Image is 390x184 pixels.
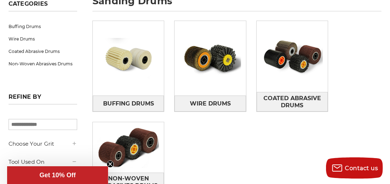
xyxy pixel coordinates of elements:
a: Wire Drums [9,33,77,45]
span: Coated Abrasive Drums [257,92,327,112]
a: Buffing Drums [9,20,77,33]
span: Wire Drums [190,98,231,110]
img: Non-Woven Abrasives Drums [93,122,164,172]
a: Coated Abrasive Drums [9,45,77,58]
a: Coated Abrasive Drums [257,92,328,112]
h5: Choose Your Grit [9,140,77,148]
img: Buffing Drums [93,33,164,83]
span: Get 10% Off [39,172,76,179]
h5: Categories [9,0,77,11]
a: Buffing Drums [93,96,164,112]
a: Wire Drums [175,96,246,112]
button: Close teaser [107,161,114,168]
span: Buffing Drums [103,98,154,110]
div: Get 10% OffClose teaser [7,166,108,184]
h5: Tool Used On [9,158,77,166]
img: Coated Abrasive Drums [257,32,328,82]
img: Wire Drums [175,23,246,94]
a: Non-Woven Abrasives Drums [9,58,77,70]
h5: Refine by [9,93,77,104]
button: Contact us [326,157,383,179]
span: Contact us [345,165,378,172]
